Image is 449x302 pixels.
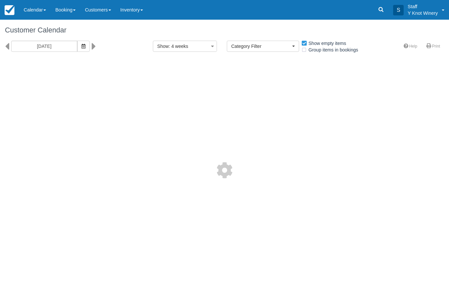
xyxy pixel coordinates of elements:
[301,41,351,45] span: Show empty items
[301,38,350,48] label: Show empty items
[169,44,188,49] span: : 4 weeks
[422,42,444,51] a: Print
[227,41,299,52] button: Category Filter
[408,3,438,10] p: Staff
[157,44,169,49] span: Show
[408,10,438,16] p: Y Knot Winery
[400,42,421,51] a: Help
[5,5,14,15] img: checkfront-main-nav-mini-logo.png
[393,5,404,15] div: S
[231,43,291,50] span: Category Filter
[301,45,363,55] label: Group items in bookings
[301,47,364,52] span: Group items in bookings
[5,26,444,34] h1: Customer Calendar
[153,41,217,52] button: Show: 4 weeks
